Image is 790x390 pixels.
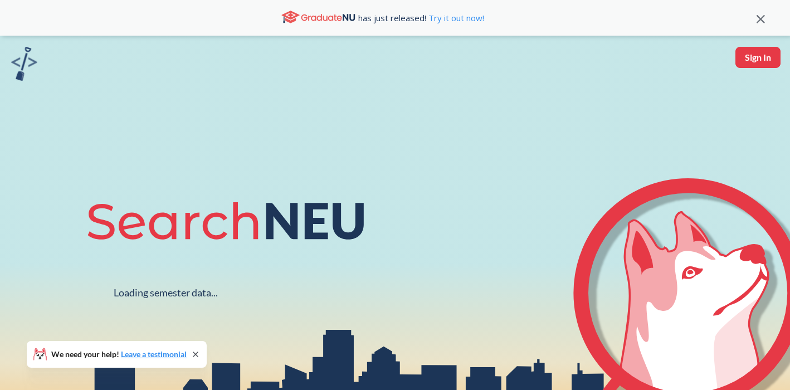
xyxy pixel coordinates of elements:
div: Loading semester data... [114,286,218,299]
button: Sign In [735,47,781,68]
img: sandbox logo [11,47,37,81]
span: has just released! [358,12,484,24]
a: sandbox logo [11,47,37,84]
a: Leave a testimonial [121,349,187,359]
a: Try it out now! [426,12,484,23]
span: We need your help! [51,350,187,358]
